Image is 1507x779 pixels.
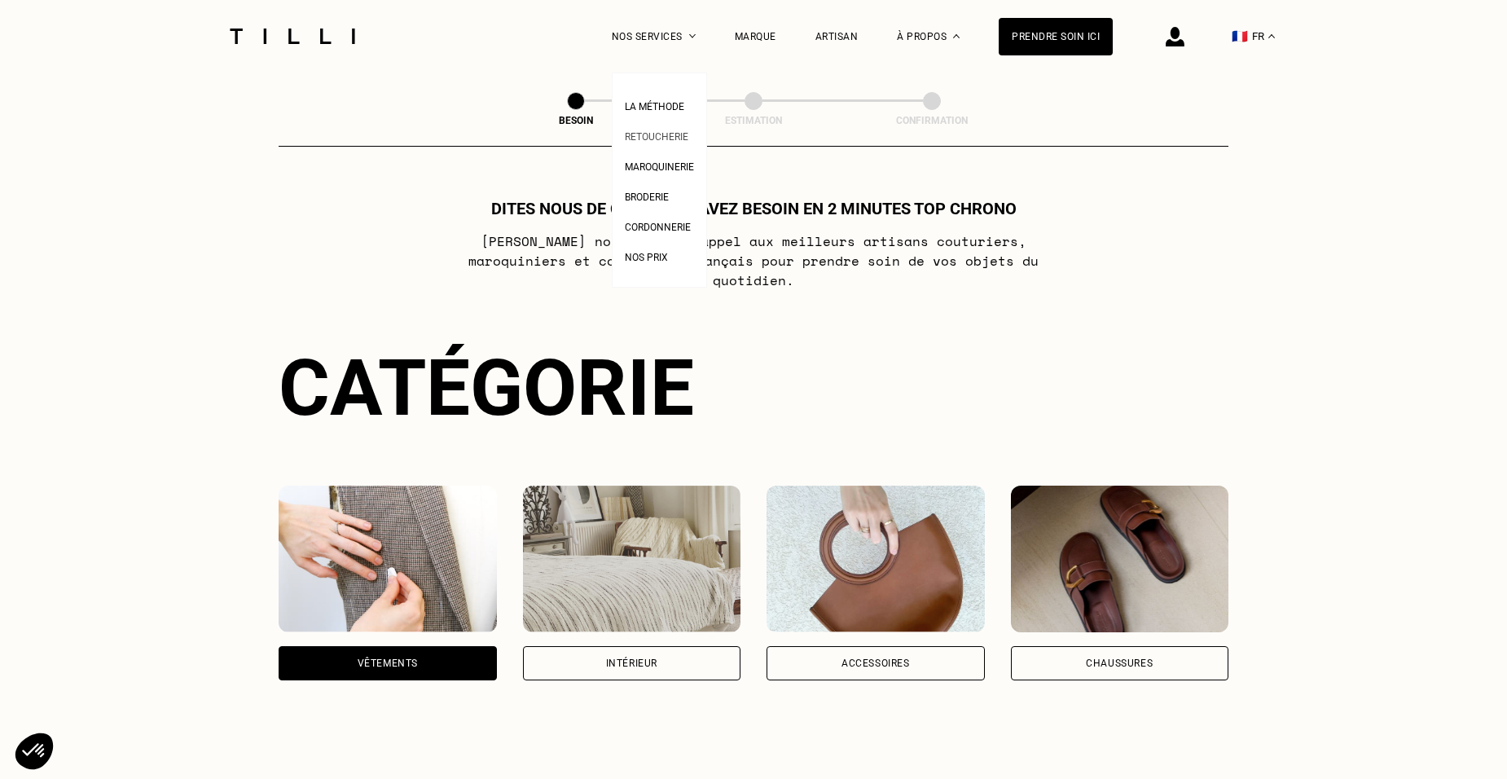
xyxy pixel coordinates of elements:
p: [PERSON_NAME] nous faisons appel aux meilleurs artisans couturiers , maroquiniers et cordonniers ... [431,231,1077,290]
div: Estimation [672,115,835,126]
a: Artisan [815,31,859,42]
div: Accessoires [841,658,910,668]
span: La Méthode [625,101,684,112]
a: Maroquinerie [625,156,694,174]
img: menu déroulant [1268,34,1275,38]
a: Broderie [625,187,669,204]
h1: Dites nous de quoi vous avez besoin en 2 minutes top chrono [491,199,1017,218]
img: Vêtements [279,486,497,632]
img: Intérieur [523,486,741,632]
a: Cordonnerie [625,217,691,234]
a: Retoucherie [625,126,688,143]
img: Menu déroulant [689,34,696,38]
div: Chaussures [1086,658,1153,668]
a: Marque [735,31,776,42]
span: Nos prix [625,252,668,263]
div: Besoin [494,115,657,126]
span: Maroquinerie [625,161,694,173]
a: Prendre soin ici [999,18,1113,55]
img: Logo du service de couturière Tilli [224,29,361,44]
span: Cordonnerie [625,222,691,233]
img: icône connexion [1166,27,1184,46]
div: Intérieur [606,658,657,668]
div: Confirmation [850,115,1013,126]
div: Vêtements [358,658,418,668]
span: Retoucherie [625,131,688,143]
img: Accessoires [767,486,985,632]
img: Menu déroulant à propos [953,34,960,38]
img: Chaussures [1011,486,1229,632]
a: Nos prix [625,247,668,264]
span: Broderie [625,191,669,203]
div: Catégorie [279,342,1228,434]
a: La Méthode [625,96,684,113]
span: 🇫🇷 [1232,29,1248,44]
